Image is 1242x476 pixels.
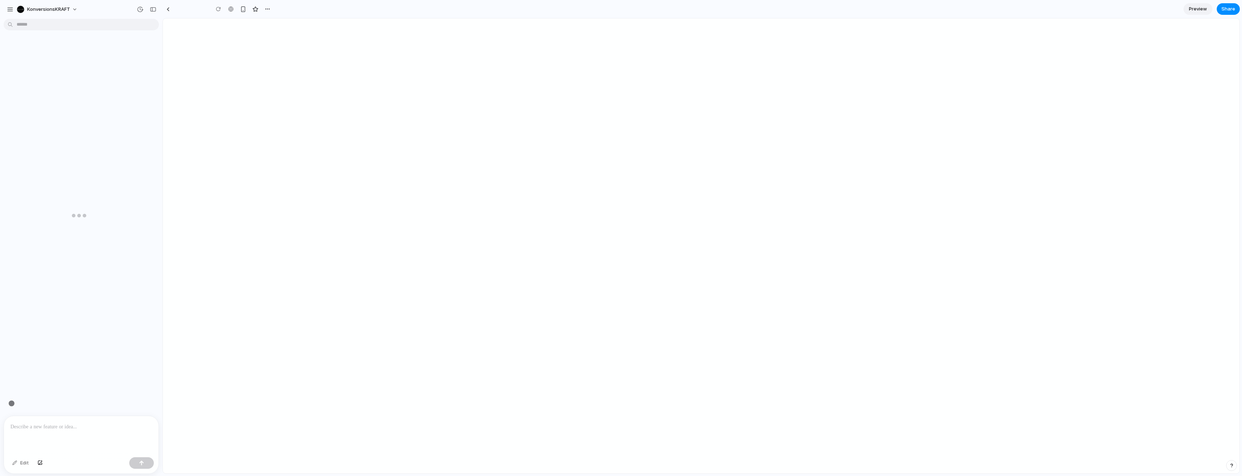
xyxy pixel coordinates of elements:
span: konversionsKRAFT [27,6,70,13]
button: Share [1217,3,1240,15]
a: Preview [1184,3,1212,15]
button: konversionsKRAFT [14,4,81,15]
span: Share [1221,5,1235,13]
span: Preview [1189,5,1207,13]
